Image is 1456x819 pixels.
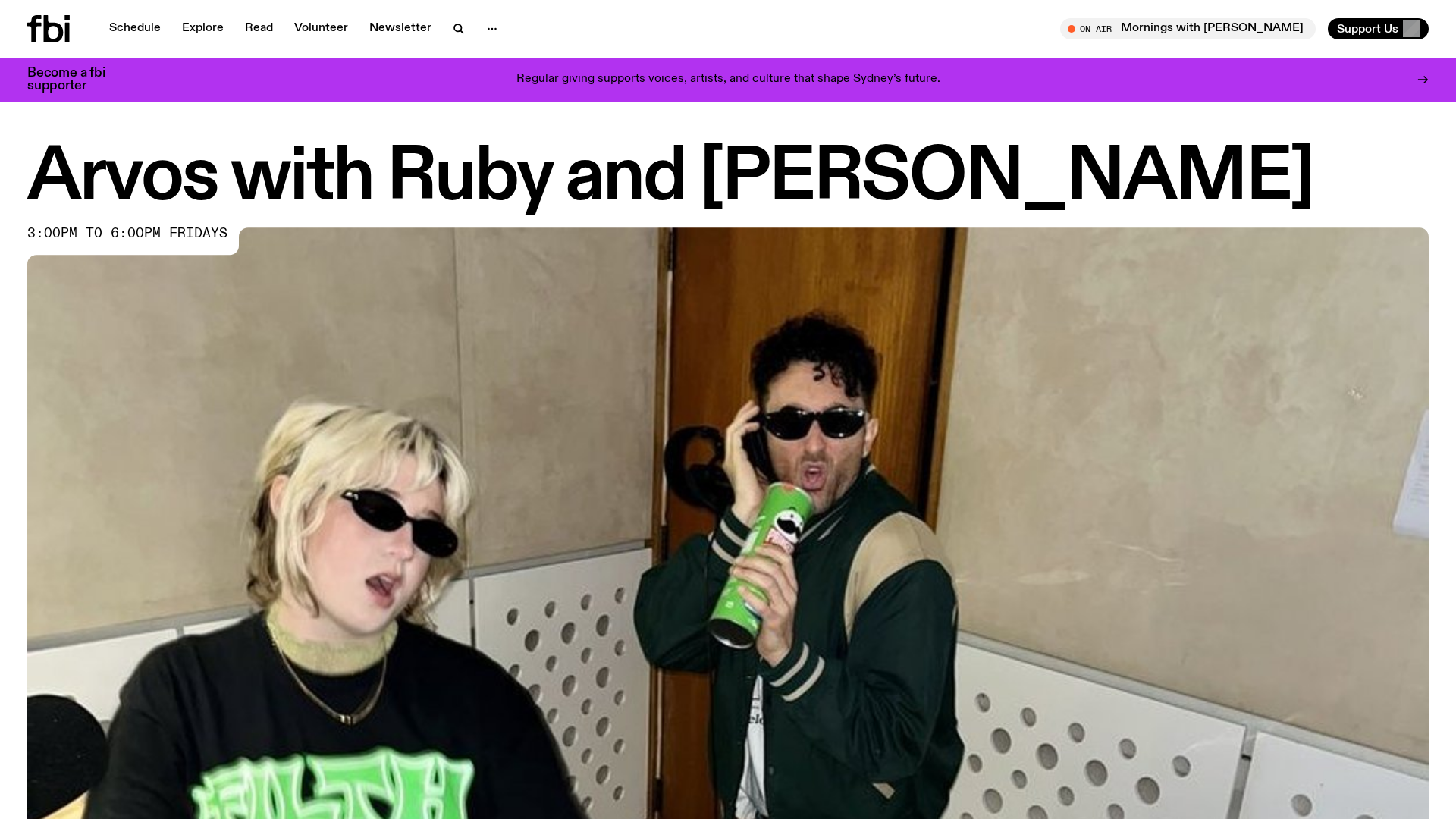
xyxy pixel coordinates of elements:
a: Explore [173,18,233,39]
a: Schedule [100,18,170,39]
span: 3:00pm to 6:00pm fridays [27,227,227,240]
button: Support Us [1328,18,1429,39]
h3: Become a fbi supporter [27,67,124,93]
a: Read [236,18,282,39]
a: Volunteer [285,18,357,39]
h1: Arvos with Ruby and [PERSON_NAME] [27,144,1429,212]
span: Support Us [1337,22,1398,36]
p: Regular giving supports voices, artists, and culture that shape Sydney’s future. [516,73,940,86]
button: On AirMornings with [PERSON_NAME] [1060,18,1316,39]
a: Newsletter [360,18,441,39]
